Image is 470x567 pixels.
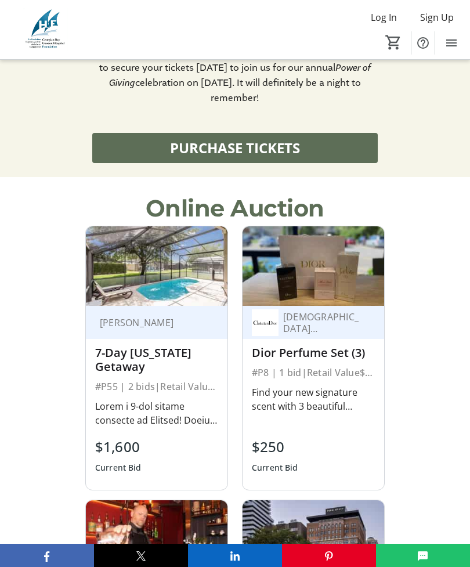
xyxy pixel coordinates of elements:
button: PURCHASE TICKETS [92,133,378,163]
span: Log In [371,10,397,24]
img: Georgian Bay General Hospital Foundation's Logo [7,8,84,52]
button: X [94,544,188,567]
div: [DEMOGRAPHIC_DATA][PERSON_NAME] [279,311,361,334]
div: $1,600 [95,436,142,457]
span: celebration on [DATE]. It will definitely be a night to remember! [135,77,361,104]
button: LinkedIn [188,544,282,567]
img: 7-Day Florida Getaway [86,226,227,306]
div: #P55 | 2 bids | Retail Value $3,400 [95,378,218,395]
span: Sign Up [420,10,454,24]
div: Dior Perfume Set (3) [252,346,375,360]
button: Cart [383,32,404,53]
div: 7-Day [US_STATE] Getaway [95,346,218,374]
button: SMS [376,544,470,567]
img: Dior Perfume Set (3) [243,226,384,306]
div: $250 [252,436,298,457]
img: Christian Dior [252,309,279,336]
div: Current Bid [95,457,142,478]
div: Current Bid [252,457,298,478]
em: Power of Giving [109,62,371,90]
button: Help [411,31,435,55]
p: Online Auction [146,191,324,226]
div: [PERSON_NAME] [95,317,204,328]
button: Sign Up [411,8,463,27]
button: Pinterest [282,544,376,567]
div: Find your new signature scent with 3 beautiful perfumes from Dior Fragrance! Take home the '[PERS... [252,385,375,413]
div: #P8 | 1 bid | Retail Value $626 [252,364,375,381]
button: Log In [361,8,406,27]
div: Lorem i 9-dol sitame consecte ad Elitsed! Doeiu tem incidi ut Laboreet Dolorem Aliqua Enima Minim... [95,399,218,427]
button: Menu [440,31,463,55]
span: PURCHASE TICKETS [170,138,300,158]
